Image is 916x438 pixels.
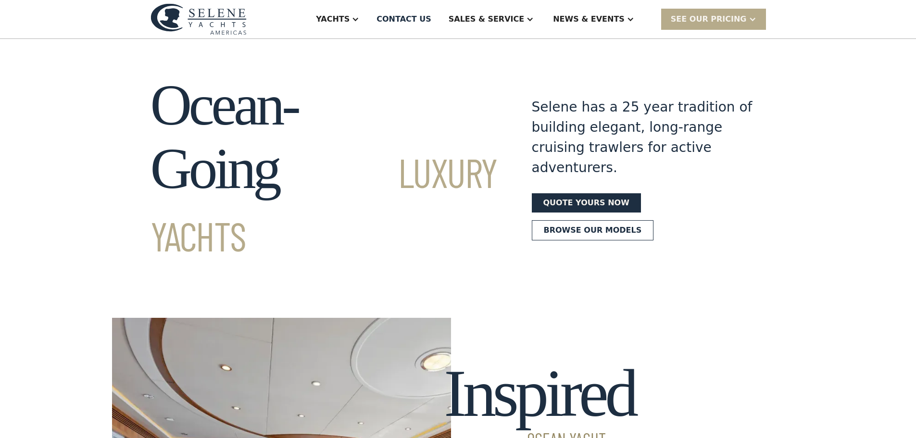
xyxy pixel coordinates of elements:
[553,13,625,25] div: News & EVENTS
[532,193,641,213] a: Quote yours now
[151,148,497,260] span: Luxury Yachts
[151,74,497,264] h1: Ocean-Going
[376,13,431,25] div: Contact US
[316,13,350,25] div: Yachts
[449,13,524,25] div: Sales & Service
[671,13,747,25] div: SEE Our Pricing
[532,97,753,178] div: Selene has a 25 year tradition of building elegant, long-range cruising trawlers for active adven...
[532,220,654,240] a: Browse our models
[661,9,766,29] div: SEE Our Pricing
[151,3,247,35] img: logo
